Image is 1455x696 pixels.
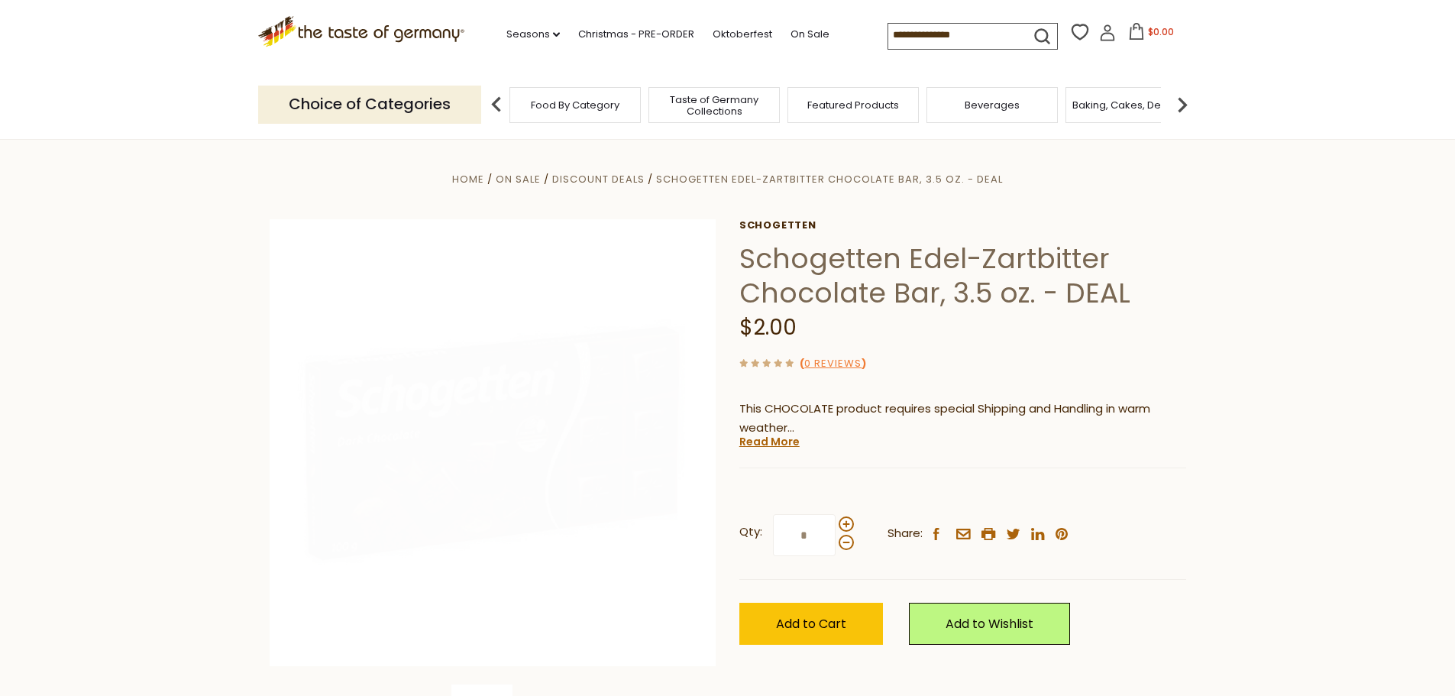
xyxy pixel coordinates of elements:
[776,615,846,633] span: Add to Cart
[909,603,1070,645] a: Add to Wishlist
[578,26,694,43] a: Christmas - PRE-ORDER
[552,172,645,186] a: Discount Deals
[481,89,512,120] img: previous arrow
[804,356,862,372] a: 0 Reviews
[270,219,716,666] img: Schogetten Edel-Zartbitter
[713,26,772,43] a: Oktoberfest
[739,434,800,449] a: Read More
[773,514,836,556] input: Qty:
[496,172,541,186] a: On Sale
[653,94,775,117] a: Taste of Germany Collections
[531,99,619,111] a: Food By Category
[888,524,923,543] span: Share:
[452,172,484,186] a: Home
[258,86,481,123] p: Choice of Categories
[807,99,899,111] a: Featured Products
[1072,99,1191,111] a: Baking, Cakes, Desserts
[800,356,866,371] span: ( )
[791,26,829,43] a: On Sale
[739,400,1186,438] p: This CHOCOLATE product requires special Shipping and Handling in warm weather
[739,312,797,342] span: $2.00
[739,603,883,645] button: Add to Cart
[1167,89,1198,120] img: next arrow
[506,26,560,43] a: Seasons
[739,219,1186,231] a: Schogetten
[1119,23,1184,46] button: $0.00
[656,172,1003,186] a: Schogetten Edel-Zartbitter Chocolate Bar, 3.5 oz. - DEAL
[1148,25,1174,38] span: $0.00
[739,523,762,542] strong: Qty:
[739,241,1186,310] h1: Schogetten Edel-Zartbitter Chocolate Bar, 3.5 oz. - DEAL
[965,99,1020,111] a: Beverages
